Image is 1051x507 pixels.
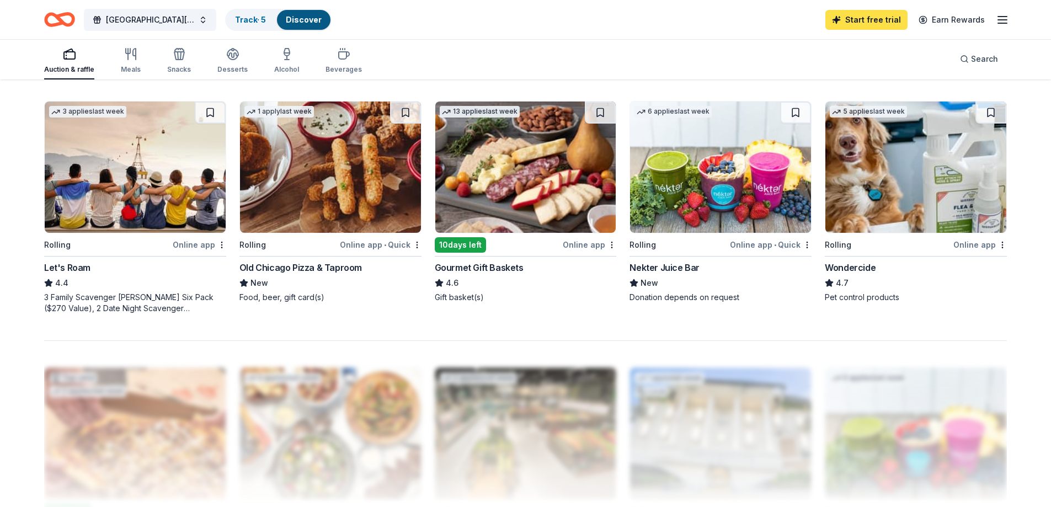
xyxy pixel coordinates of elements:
span: 4.4 [55,276,68,290]
img: Image for Gourmet Gift Baskets [435,102,616,233]
button: Desserts [217,43,248,79]
div: 1 apply last week [244,106,314,118]
div: 13 applies last week [440,106,520,118]
div: Let's Roam [44,261,90,274]
div: Online app Quick [730,238,812,252]
button: Auction & raffle [44,43,94,79]
div: Beverages [326,65,362,74]
button: Alcohol [274,43,299,79]
div: Food, beer, gift card(s) [239,292,422,303]
div: Online app Quick [340,238,422,252]
div: Online app [563,238,616,252]
div: Meals [121,65,141,74]
div: Online app [173,238,226,252]
button: Search [951,48,1007,70]
div: Gift basket(s) [435,292,617,303]
div: Online app [953,238,1007,252]
a: Image for Let's Roam3 applieslast weekRollingOnline appLet's Roam4.43 Family Scavenger [PERSON_NA... [44,101,226,314]
button: Beverages [326,43,362,79]
span: [GEOGRAPHIC_DATA][PERSON_NAME] [DATE] [106,13,194,26]
div: Rolling [44,238,71,252]
span: • [384,241,386,249]
div: Desserts [217,65,248,74]
button: [GEOGRAPHIC_DATA][PERSON_NAME] [DATE] [84,9,216,31]
div: Rolling [825,238,851,252]
a: Earn Rewards [912,10,991,30]
div: Wondercide [825,261,876,274]
div: Old Chicago Pizza & Taproom [239,261,362,274]
img: Image for Wondercide [825,102,1006,233]
span: 4.7 [836,276,849,290]
div: Snacks [167,65,191,74]
span: New [641,276,658,290]
a: Image for Gourmet Gift Baskets13 applieslast week10days leftOnline appGourmet Gift Baskets4.6Gift... [435,101,617,303]
span: • [774,241,776,249]
div: Donation depends on request [629,292,812,303]
a: Image for Wondercide5 applieslast weekRollingOnline appWondercide4.7Pet control products [825,101,1007,303]
span: Search [971,52,998,66]
div: Gourmet Gift Baskets [435,261,524,274]
div: 3 applies last week [49,106,126,118]
span: 4.6 [446,276,458,290]
div: Alcohol [274,65,299,74]
a: Discover [286,15,322,24]
a: Image for Nekter Juice Bar6 applieslast weekRollingOnline app•QuickNekter Juice BarNewDonation de... [629,101,812,303]
img: Image for Old Chicago Pizza & Taproom [240,102,421,233]
img: Image for Let's Roam [45,102,226,233]
a: Home [44,7,75,33]
span: New [250,276,268,290]
div: 5 applies last week [830,106,907,118]
button: Track· 5Discover [225,9,332,31]
div: 3 Family Scavenger [PERSON_NAME] Six Pack ($270 Value), 2 Date Night Scavenger [PERSON_NAME] Two ... [44,292,226,314]
button: Snacks [167,43,191,79]
a: Track· 5 [235,15,266,24]
a: Image for Old Chicago Pizza & Taproom1 applylast weekRollingOnline app•QuickOld Chicago Pizza & T... [239,101,422,303]
div: Auction & raffle [44,65,94,74]
a: Start free trial [825,10,908,30]
img: Image for Nekter Juice Bar [630,102,811,233]
div: 6 applies last week [634,106,712,118]
div: Rolling [629,238,656,252]
div: 10 days left [435,237,486,253]
div: Pet control products [825,292,1007,303]
button: Meals [121,43,141,79]
div: Nekter Juice Bar [629,261,700,274]
div: Rolling [239,238,266,252]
